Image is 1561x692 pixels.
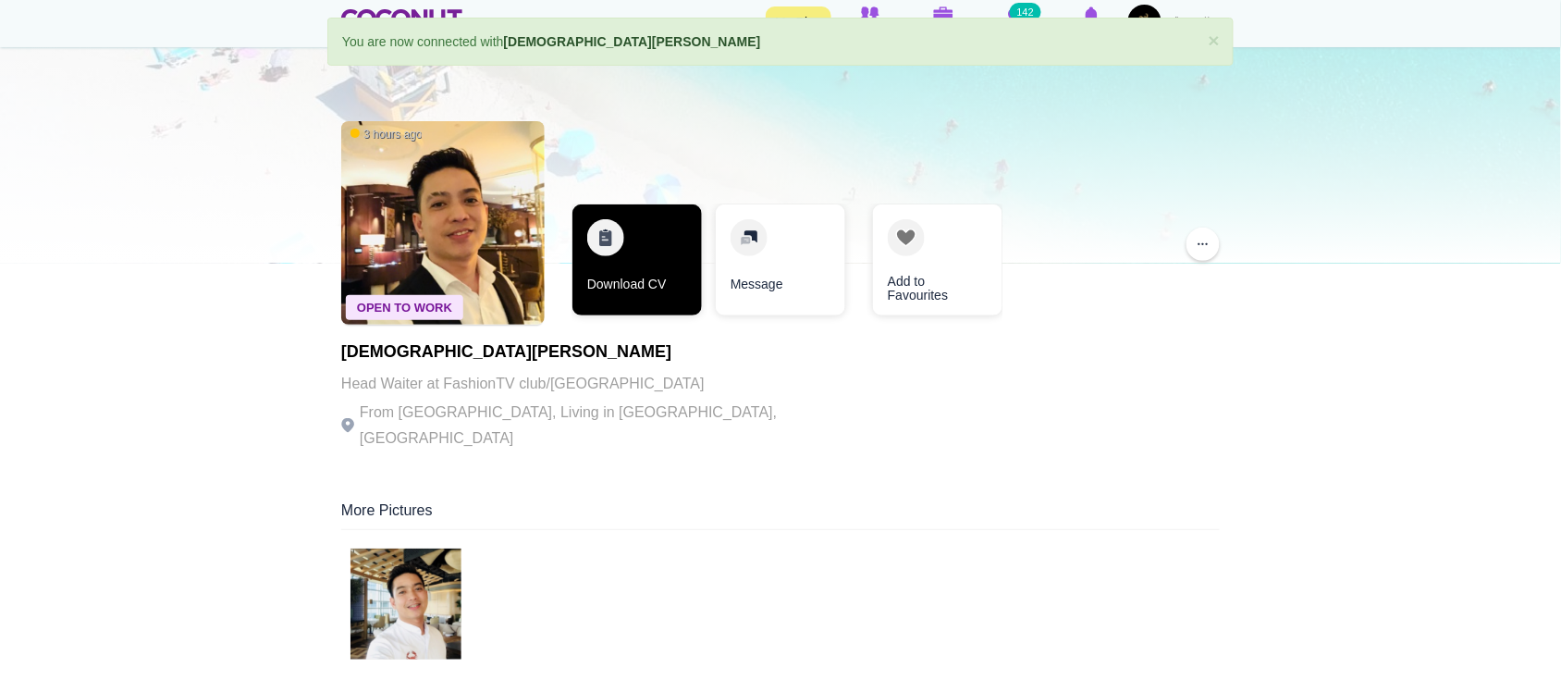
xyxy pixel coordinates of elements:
div: You are now connected with [327,18,1234,66]
a: Message [716,204,845,315]
a: My Jobs My Jobs [906,5,980,44]
a: Browse Members Members [832,5,906,43]
a: Add to Favourites [873,204,1002,315]
span: 3 hours ago [350,127,422,142]
a: Notifications Notifications [1054,5,1128,43]
button: ... [1186,228,1220,261]
span: Open To Work [346,295,463,320]
a: Messages Messages 142 [980,5,1054,43]
h1: [DEMOGRAPHIC_DATA][PERSON_NAME] [341,343,850,362]
a: My Plan [766,6,831,38]
img: Home [341,9,462,37]
div: More Pictures [341,500,1220,530]
a: × [1209,31,1220,50]
p: Head Waiter at FashionTV club/[GEOGRAPHIC_DATA] [341,371,850,397]
a: Download CV [572,204,702,315]
img: My Jobs [933,6,953,23]
small: 142 [1010,3,1041,21]
div: 1 / 3 [572,204,702,325]
a: العربية [1165,5,1220,42]
div: 3 / 3 [859,204,989,325]
img: Messages [1008,6,1026,23]
img: Notifications [1084,6,1100,23]
div: 2 / 3 [716,204,845,325]
a: [DEMOGRAPHIC_DATA][PERSON_NAME] [504,34,761,49]
p: From [GEOGRAPHIC_DATA], Living in [GEOGRAPHIC_DATA], [GEOGRAPHIC_DATA] [341,400,850,451]
img: Browse Members [857,6,881,23]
